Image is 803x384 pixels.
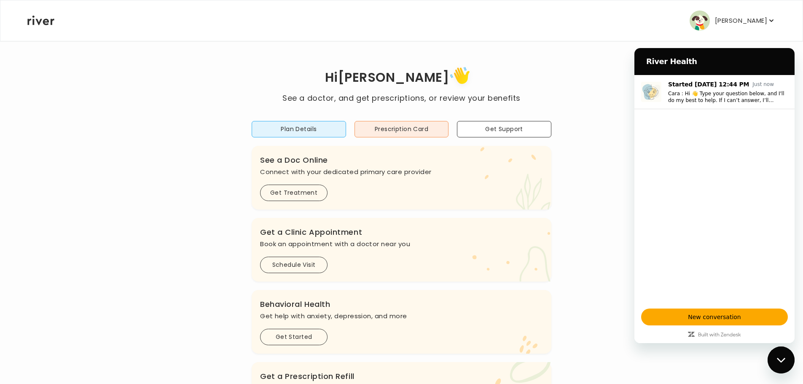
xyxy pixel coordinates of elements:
[260,371,543,382] h3: Get a Prescription Refill
[355,121,449,137] button: Prescription Card
[457,121,551,137] button: Get Support
[252,121,346,137] button: Plan Details
[634,48,795,343] iframe: Messaging window
[260,226,543,238] h3: Get a Clinic Appointment
[690,11,710,31] img: user avatar
[690,11,776,31] button: user avatar[PERSON_NAME]
[260,166,543,178] p: Connect with your dedicated primary care provider
[260,238,543,250] p: Book an appointment with a doctor near you
[260,298,543,310] h3: Behavioral Health
[282,64,520,92] h1: Hi [PERSON_NAME]
[715,15,767,27] p: [PERSON_NAME]
[260,154,543,166] h3: See a Doc Online
[260,257,328,273] button: Schedule Visit
[260,185,328,201] button: Get Treatment
[768,346,795,373] iframe: Button to launch messaging window, conversation in progress
[282,92,520,104] p: See a doctor, and get prescriptions, or review your benefits
[260,310,543,322] p: Get help with anxiety, depression, and more
[260,329,328,345] button: Get Started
